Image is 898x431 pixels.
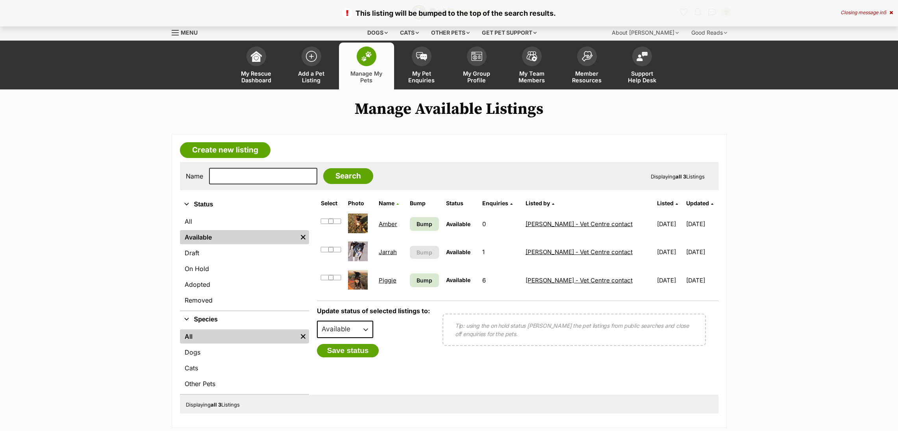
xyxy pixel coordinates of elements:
[180,277,309,292] a: Adopted
[526,200,554,206] a: Listed by
[417,276,432,284] span: Bump
[8,8,890,19] p: This listing will be bumped to the top of the search results.
[654,238,685,266] td: [DATE]
[180,329,297,344] a: All
[686,25,733,41] div: Good Reads
[446,277,470,283] span: Available
[379,248,397,256] a: Jarrah
[686,210,718,238] td: [DATE]
[654,267,685,294] td: [DATE]
[624,70,660,84] span: Support Help Desk
[482,200,513,206] a: Enquiries
[180,293,309,307] a: Removed
[294,70,329,84] span: Add a Pet Listing
[180,314,309,325] button: Species
[526,220,633,228] a: [PERSON_NAME] - Vet Centre contact
[211,401,221,408] strong: all 3
[394,43,449,89] a: My Pet Enquiries
[379,277,396,284] a: Piggie
[417,248,432,256] span: Bump
[186,173,203,180] label: Name
[180,214,309,229] a: All
[180,262,309,276] a: On Hold
[410,273,439,287] a: Bump
[526,200,550,206] span: Listed by
[229,43,284,89] a: My Rescue Dashboard
[404,70,439,84] span: My Pet Enquiries
[841,10,893,15] div: Closing message in
[482,200,508,206] span: translation missing: en.admin.listings.index.attributes.enquiries
[410,217,439,231] a: Bump
[686,200,709,206] span: Updated
[615,43,670,89] a: Support Help Desk
[410,246,439,259] button: Bump
[651,173,705,180] span: Displaying Listings
[443,197,478,210] th: Status
[426,25,475,41] div: Other pets
[883,9,886,15] span: 5
[526,248,633,256] a: [PERSON_NAME] - Vet Centre contact
[479,210,521,238] td: 0
[349,70,384,84] span: Manage My Pets
[471,52,482,61] img: group-profile-icon-3fa3cf56718a62981997c0bc7e787c4b2cf8bcc04b72c1350f741eb67cf2f40e.svg
[379,200,399,206] a: Name
[180,199,309,210] button: Status
[180,230,297,244] a: Available
[180,328,309,394] div: Species
[345,197,375,210] th: Photo
[180,246,309,260] a: Draft
[526,51,537,61] img: team-members-icon-5396bd8760b3fe7c0b43da4ab00e1e3bb1a5d9ba89233759b79545d2d3fc5d0d.svg
[657,200,678,206] a: Listed
[417,220,432,228] span: Bump
[317,344,379,357] button: Save status
[318,197,344,210] th: Select
[306,51,317,62] img: add-pet-listing-icon-0afa8454b4691262ce3f59096e99ab1cd57d4a30225e0717b998d2c9b9846f56.svg
[654,210,685,238] td: [DATE]
[686,238,718,266] td: [DATE]
[459,70,494,84] span: My Group Profile
[180,142,270,158] a: Create new listing
[379,200,394,206] span: Name
[416,52,427,61] img: pet-enquiries-icon-7e3ad2cf08bfb03b45e93fb7055b45f3efa6380592205ae92323e6603595dc1f.svg
[455,321,693,338] p: Tip: using the on hold status [PERSON_NAME] the pet listings from public searches and close off e...
[317,307,430,315] label: Update status of selected listings to:
[239,70,274,84] span: My Rescue Dashboard
[297,329,309,344] a: Remove filter
[446,221,470,227] span: Available
[581,51,592,61] img: member-resources-icon-8e73f808a243e03378d46382f2149f9095a855e16c252ad45f914b54edf8863c.svg
[362,25,393,41] div: Dogs
[686,200,713,206] a: Updated
[676,173,686,180] strong: all 3
[476,25,542,41] div: Get pet support
[251,51,262,62] img: dashboard-icon-eb2f2d2d3e046f16d808141f083e7271f6b2e854fb5c12c21221c1fb7104beca.svg
[569,70,605,84] span: Member Resources
[479,267,521,294] td: 6
[180,377,309,391] a: Other Pets
[449,43,504,89] a: My Group Profile
[606,25,684,41] div: About [PERSON_NAME]
[284,43,339,89] a: Add a Pet Listing
[657,200,674,206] span: Listed
[361,51,372,61] img: manage-my-pets-icon-02211641906a0b7f246fdf0571729dbe1e7629f14944591b6c1af311fb30b64b.svg
[339,43,394,89] a: Manage My Pets
[186,401,240,408] span: Displaying Listings
[514,70,550,84] span: My Team Members
[181,29,198,36] span: Menu
[446,249,470,255] span: Available
[180,361,309,375] a: Cats
[180,345,309,359] a: Dogs
[504,43,559,89] a: My Team Members
[379,220,397,228] a: Amber
[526,277,633,284] a: [PERSON_NAME] - Vet Centre contact
[180,213,309,310] div: Status
[407,197,442,210] th: Bump
[323,168,373,184] input: Search
[686,267,718,294] td: [DATE]
[297,230,309,244] a: Remove filter
[394,25,424,41] div: Cats
[172,25,203,39] a: Menu
[559,43,615,89] a: Member Resources
[637,52,648,61] img: help-desk-icon-fdf02630f3aa405de69fd3d07c3f3aa587a6932b1a1747fa1d2bba05be0121f9.svg
[479,238,521,266] td: 1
